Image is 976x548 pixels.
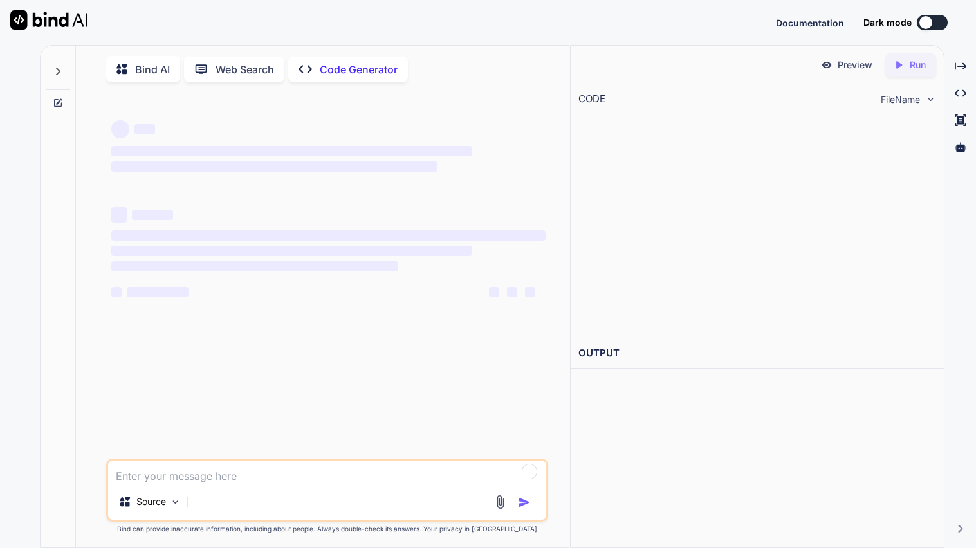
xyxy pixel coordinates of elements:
textarea: To enrich screen reader interactions, please activate Accessibility in Grammarly extension settings [108,461,546,484]
span: ‌ [489,287,499,297]
p: Preview [838,59,872,71]
span: ‌ [111,120,129,138]
p: Run [910,59,926,71]
img: icon [518,496,531,509]
img: preview [821,59,833,71]
img: Bind AI [10,10,87,30]
p: Bind can provide inaccurate information, including about people. Always double-check its answers.... [106,524,548,534]
span: ‌ [127,287,189,297]
h2: OUTPUT [571,338,944,369]
div: CODE [578,92,605,107]
span: ‌ [111,230,546,241]
span: ‌ [111,146,472,156]
p: Source [136,495,166,508]
span: ‌ [525,287,535,297]
span: ‌ [132,210,173,220]
span: Dark mode [863,16,912,29]
span: Documentation [776,17,844,28]
p: Web Search [216,62,274,77]
p: Code Generator [320,62,398,77]
img: attachment [493,495,508,509]
span: ‌ [111,161,437,172]
button: Documentation [776,16,844,30]
img: chevron down [925,94,936,105]
img: Pick Models [170,497,181,507]
span: FileName [881,93,920,106]
span: ‌ [111,287,122,297]
span: ‌ [111,207,127,223]
p: Bind AI [135,62,170,77]
span: ‌ [111,246,472,256]
span: ‌ [111,261,398,271]
span: ‌ [507,287,517,297]
span: ‌ [134,124,155,134]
